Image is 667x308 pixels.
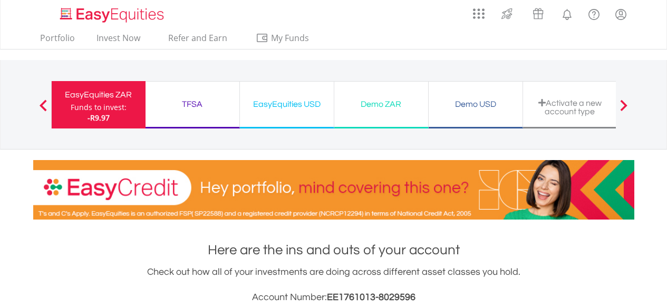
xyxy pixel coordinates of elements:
div: EasyEquities USD [246,97,327,112]
div: Activate a new account type [529,98,611,116]
a: FAQ's and Support [581,3,607,24]
a: Portfolio [36,33,79,49]
a: Vouchers [523,3,554,22]
a: Home page [56,3,168,24]
img: EasyCredit Promotion Banner [33,160,634,220]
h1: Here are the ins and outs of your account [33,241,634,260]
a: Invest Now [92,33,144,49]
div: EasyEquities ZAR [58,87,139,102]
div: TFSA [152,97,233,112]
img: EasyEquities_Logo.png [58,6,168,24]
span: My Funds [256,31,325,45]
a: Refer and Earn [158,33,238,49]
div: Demo USD [435,97,516,112]
a: Notifications [554,3,581,24]
a: My Profile [607,3,634,26]
img: thrive-v2.svg [498,5,516,22]
div: Funds to invest: [71,102,127,113]
span: -R9.97 [88,113,110,123]
div: Demo ZAR [341,97,422,112]
img: grid-menu-icon.svg [473,8,485,19]
span: Refer and Earn [168,32,227,44]
a: AppsGrid [466,3,491,19]
span: EE1761013-8029596 [327,292,415,302]
div: Check out how all of your investments are doing across different asset classes you hold. [33,265,634,305]
h3: Account Number: [33,290,634,305]
img: vouchers-v2.svg [529,5,547,22]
